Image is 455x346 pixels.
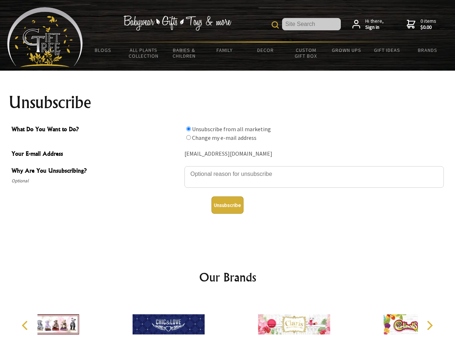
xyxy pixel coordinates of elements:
a: Brands [407,43,448,58]
img: Babyware - Gifts - Toys and more... [7,7,83,67]
input: Site Search [282,18,341,30]
a: All Plants Collection [124,43,164,63]
h1: Unsubscribe [9,94,447,111]
img: product search [272,21,279,28]
input: What Do You Want to Do? [186,135,191,140]
a: Family [205,43,245,58]
span: Why Are You Unsubscribing? [12,166,181,177]
button: Previous [18,318,34,333]
a: Grown Ups [326,43,367,58]
a: Decor [245,43,286,58]
div: [EMAIL_ADDRESS][DOMAIN_NAME] [184,148,444,160]
span: Your E-mail Address [12,149,181,160]
a: Gift Ideas [367,43,407,58]
a: Custom Gift Box [286,43,326,63]
a: Hi there,Sign in [352,18,384,31]
strong: Sign in [365,24,384,31]
span: Optional [12,177,181,185]
span: What Do You Want to Do? [12,125,181,135]
a: 0 items$0.00 [407,18,436,31]
span: 0 items [420,18,436,31]
label: Unsubscribe from all marketing [192,125,271,133]
img: Babywear - Gifts - Toys & more [123,15,231,31]
label: Change my e-mail address [192,134,257,141]
button: Unsubscribe [211,196,244,214]
input: What Do You Want to Do? [186,127,191,131]
a: BLOGS [83,43,124,58]
strong: $0.00 [420,24,436,31]
a: Babies & Children [164,43,205,63]
textarea: Why Are You Unsubscribing? [184,166,444,188]
button: Next [421,318,437,333]
h2: Our Brands [14,269,441,286]
span: Hi there, [365,18,384,31]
